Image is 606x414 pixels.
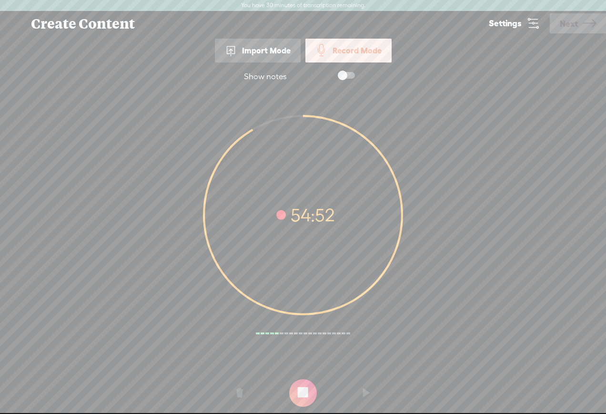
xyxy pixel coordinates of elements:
[215,39,301,62] div: Import Mode
[489,19,522,28] span: Settings
[241,2,365,10] label: You have 30 minutes of transcription remaining.
[24,11,479,36] div: Create Content
[305,39,392,62] div: Record Mode
[560,11,578,36] span: Next
[244,72,287,82] div: Show notes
